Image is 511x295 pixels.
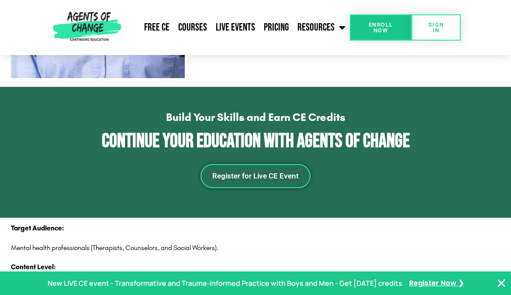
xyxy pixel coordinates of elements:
b: Content Level: [11,263,56,271]
h2: Continue Your Education with Agents of Change [11,131,500,151]
nav: Menu [124,17,350,38]
p: New LIVE CE event - Transformative and Trauma-informed Practice with Boys and Men - Get [DATE] cr... [48,277,402,290]
a: Register Now ❯ [409,277,464,290]
a: Free CE [140,17,174,38]
span: SIGN IN [425,22,447,33]
p: Mental health professionals (Therapists, Counselors, and Social Workers). [11,242,500,254]
b: Target Audience: [11,224,64,232]
a: Register for Live CE Event [200,164,311,188]
a: Enroll Now [350,14,411,41]
a: Courses [174,17,211,38]
a: Resources [293,17,350,38]
span: Enroll Now [364,22,397,33]
h4: Build Your Skills and Earn CE Credits [11,112,500,123]
button: Close Banner [496,278,507,288]
span: Register for Live CE Event [212,172,299,180]
a: SIGN IN [411,14,461,41]
a: Live Events [211,17,259,38]
a: Pricing [259,17,293,38]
